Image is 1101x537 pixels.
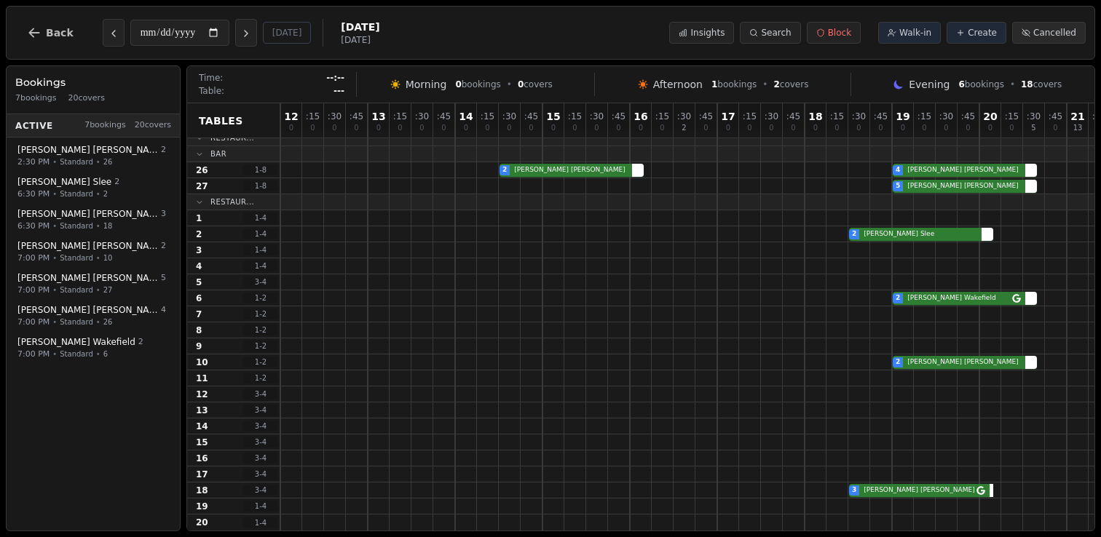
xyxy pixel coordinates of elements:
[196,437,208,448] span: 15
[773,79,779,89] span: 2
[590,112,604,121] span: : 30
[196,212,202,224] span: 1
[52,349,57,359] span: •
[721,111,735,122] span: 17
[17,348,50,360] span: 7:00 PM
[762,79,767,90] span: •
[243,164,278,175] span: 1 - 8
[1005,112,1019,121] span: : 15
[289,124,293,132] span: 0
[968,27,997,39] span: Create
[878,22,941,44] button: Walk-in
[371,111,385,122] span: 13
[828,27,851,39] span: Block
[103,252,113,263] span: 10
[874,112,888,121] span: : 45
[243,357,278,367] span: 1 - 2
[988,124,993,132] span: 0
[9,331,177,365] button: [PERSON_NAME] Wakefield27:00 PM•Standard•6
[196,389,208,400] span: 12
[17,220,50,232] span: 6:30 PM
[455,79,500,90] span: bookings
[909,77,950,92] span: Evening
[96,188,100,199] span: •
[976,486,985,495] svg: Google booking
[502,165,507,175] span: 2
[441,124,446,132] span: 0
[196,373,208,384] span: 11
[653,77,703,92] span: Afternoon
[196,260,202,272] span: 4
[243,180,278,191] span: 1 - 8
[17,284,50,296] span: 7:00 PM
[243,325,278,335] span: 1 - 2
[235,19,257,47] button: Next day
[861,229,977,239] span: [PERSON_NAME] Slee
[551,124,556,132] span: 0
[284,111,298,122] span: 12
[243,501,278,512] span: 1 - 4
[196,228,202,240] span: 2
[743,112,757,121] span: : 15
[904,293,1011,303] span: [PERSON_NAME] Wakefield
[961,112,975,121] span: : 45
[196,325,202,336] span: 8
[507,79,512,90] span: •
[60,349,93,359] span: Standard
[196,469,208,480] span: 17
[138,336,143,349] span: 2
[639,124,643,132] span: 0
[135,119,171,132] span: 20 covers
[655,112,669,121] span: : 15
[904,181,1021,191] span: [PERSON_NAME] [PERSON_NAME]
[196,341,202,352] span: 9
[896,293,900,303] span: 2
[9,139,177,173] button: [PERSON_NAME] [PERSON_NAME]22:30 PM•Standard•26
[612,112,626,121] span: : 45
[922,124,926,132] span: 0
[196,244,202,256] span: 3
[196,405,208,416] span: 13
[96,285,100,295] span: •
[813,124,818,132] span: 0
[939,112,953,121] span: : 30
[769,124,773,132] span: 0
[17,336,135,348] span: [PERSON_NAME] Wakefield
[9,171,177,205] button: [PERSON_NAME] Slee26:30 PM•Standard•2
[52,156,57,167] span: •
[511,165,628,175] span: [PERSON_NAME] [PERSON_NAME]
[896,165,900,175] span: 4
[341,20,379,34] span: [DATE]
[210,196,254,207] span: Restaur...
[703,124,708,132] span: 0
[376,124,381,132] span: 0
[52,317,57,327] span: •
[616,124,620,132] span: 0
[1027,112,1041,121] span: : 30
[96,252,100,263] span: •
[406,77,447,92] span: Morning
[196,357,208,368] span: 10
[354,124,358,132] span: 0
[60,156,93,167] span: Standard
[9,235,177,269] button: [PERSON_NAME] [PERSON_NAME]27:00 PM•Standard•10
[196,309,202,320] span: 7
[15,75,171,89] h3: Bookings
[529,124,533,132] span: 0
[502,112,516,121] span: : 30
[243,405,278,415] span: 3 - 4
[17,156,50,168] span: 2:30 PM
[699,112,713,121] span: : 45
[310,124,315,132] span: 0
[17,252,50,264] span: 7:00 PM
[1070,111,1084,122] span: 21
[196,485,208,496] span: 18
[901,124,905,132] span: 0
[243,389,278,399] span: 3 - 4
[852,229,856,239] span: 2
[415,112,429,121] span: : 30
[1049,112,1062,121] span: : 45
[243,277,278,287] span: 3 - 4
[17,144,158,156] span: [PERSON_NAME] [PERSON_NAME]
[9,299,177,333] button: [PERSON_NAME] [PERSON_NAME]47:00 PM•Standard•26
